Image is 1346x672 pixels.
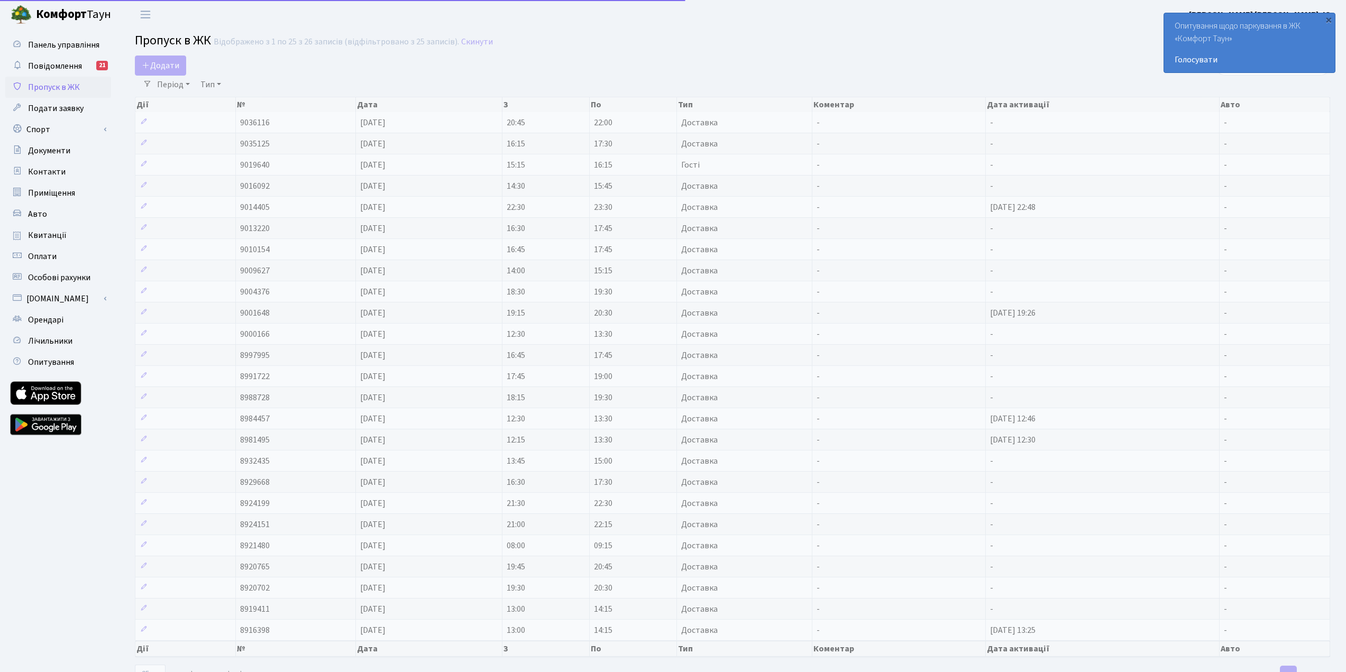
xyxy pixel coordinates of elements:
[240,371,270,382] span: 8991722
[817,476,820,488] span: -
[817,519,820,530] span: -
[360,498,386,509] span: [DATE]
[360,582,386,594] span: [DATE]
[240,455,270,467] span: 8932435
[507,159,525,171] span: 15:15
[5,288,111,309] a: [DOMAIN_NAME]
[507,392,525,403] span: 18:15
[990,603,993,615] span: -
[594,244,612,255] span: 17:45
[360,413,386,425] span: [DATE]
[507,624,525,636] span: 13:00
[360,223,386,234] span: [DATE]
[507,561,525,573] span: 19:45
[236,97,356,112] th: №
[990,624,1036,636] span: [DATE] 13:25
[356,97,502,112] th: Дата
[135,56,186,76] a: Додати
[986,97,1220,112] th: Дата активації
[28,60,82,72] span: Повідомлення
[240,138,270,150] span: 9035125
[986,641,1220,657] th: Дата активації
[236,641,356,657] th: №
[594,603,612,615] span: 14:15
[240,413,270,425] span: 8984457
[990,392,993,403] span: -
[28,145,70,157] span: Документи
[817,117,820,128] span: -
[5,56,111,77] a: Повідомлення21
[28,208,47,220] span: Авто
[240,244,270,255] span: 9010154
[990,223,993,234] span: -
[240,519,270,530] span: 8924151
[681,245,718,254] span: Доставка
[196,76,225,94] a: Тип
[594,349,612,361] span: 17:45
[360,561,386,573] span: [DATE]
[360,328,386,340] span: [DATE]
[1224,455,1227,467] span: -
[594,371,612,382] span: 19:00
[360,117,386,128] span: [DATE]
[594,180,612,192] span: 15:45
[1189,8,1333,21] a: [PERSON_NAME] [PERSON_NAME]. Ю.
[1224,561,1227,573] span: -
[240,476,270,488] span: 8929668
[681,203,718,211] span: Доставка
[990,328,993,340] span: -
[28,166,66,178] span: Контакти
[817,561,820,573] span: -
[817,413,820,425] span: -
[594,476,612,488] span: 17:30
[594,307,612,319] span: 20:30
[594,455,612,467] span: 15:00
[5,140,111,161] a: Документи
[1224,286,1227,298] span: -
[990,371,993,382] span: -
[817,371,820,382] span: -
[681,541,718,550] span: Доставка
[1224,117,1227,128] span: -
[360,286,386,298] span: [DATE]
[360,434,386,446] span: [DATE]
[135,97,236,112] th: Дії
[1224,223,1227,234] span: -
[240,434,270,446] span: 8981495
[590,97,677,112] th: По
[507,286,525,298] span: 18:30
[240,328,270,340] span: 9000166
[594,392,612,403] span: 19:30
[240,180,270,192] span: 9016092
[817,265,820,277] span: -
[817,159,820,171] span: -
[360,476,386,488] span: [DATE]
[240,582,270,594] span: 8920702
[594,413,612,425] span: 13:30
[681,266,718,275] span: Доставка
[681,182,718,190] span: Доставка
[360,265,386,277] span: [DATE]
[990,201,1036,213] span: [DATE] 22:48
[817,582,820,594] span: -
[817,434,820,446] span: -
[507,328,525,340] span: 12:30
[1224,476,1227,488] span: -
[990,413,1036,425] span: [DATE] 12:46
[5,119,111,140] a: Спорт
[360,307,386,319] span: [DATE]
[817,349,820,361] span: -
[507,603,525,615] span: 13:00
[240,603,270,615] span: 8919411
[594,117,612,128] span: 22:00
[507,371,525,382] span: 17:45
[507,180,525,192] span: 14:30
[507,498,525,509] span: 21:30
[990,117,993,128] span: -
[96,61,108,70] div: 21
[360,201,386,213] span: [DATE]
[817,201,820,213] span: -
[990,159,993,171] span: -
[681,393,718,402] span: Доставка
[461,37,493,47] a: Скинути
